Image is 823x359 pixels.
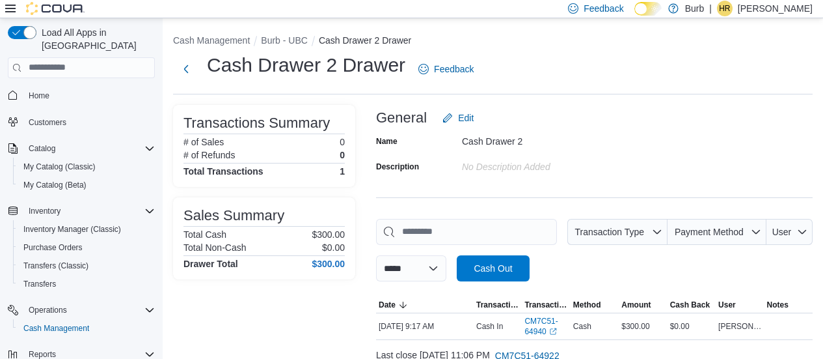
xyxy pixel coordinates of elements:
h4: Total Transactions [183,166,263,177]
button: Operations [23,302,72,318]
span: Home [23,87,155,104]
span: Transfers (Classic) [23,261,88,271]
button: Catalog [23,141,61,156]
button: Inventory [3,202,160,220]
button: Transfers [13,275,160,293]
span: Purchase Orders [23,242,83,253]
label: Description [376,162,419,172]
button: Amount [619,297,667,313]
button: User [766,219,813,245]
p: | [709,1,712,16]
a: Transfers [18,276,61,292]
button: Next [173,56,199,82]
button: User [716,297,764,313]
p: $300.00 [312,229,345,240]
button: Date [376,297,474,313]
label: Name [376,136,398,147]
span: User [718,300,736,310]
span: Inventory Manager (Classic) [18,222,155,237]
span: Method [573,300,601,310]
span: Cash Management [18,321,155,336]
button: Catalog [3,139,160,158]
h3: Transactions Summary [183,115,330,131]
h4: 1 [340,166,345,177]
h6: # of Refunds [183,150,235,160]
span: Cash Back [670,300,710,310]
span: Operations [23,302,155,318]
h3: Sales Summary [183,208,284,223]
button: Notes [764,297,813,313]
button: Cash Out [457,255,530,281]
p: $0.00 [322,242,345,253]
span: Catalog [29,143,55,154]
p: Burb [685,1,705,16]
button: My Catalog (Beta) [13,176,160,194]
span: Catalog [23,141,155,156]
span: Payment Method [675,227,744,237]
span: Transfers [23,279,56,289]
button: Customers [3,113,160,132]
span: Amount [621,300,651,310]
span: My Catalog (Classic) [23,162,96,172]
span: Transfers [18,276,155,292]
span: Notes [767,300,789,310]
button: Edit [437,105,479,131]
span: User [772,227,792,237]
button: Method [571,297,619,313]
span: Feedback [584,2,623,15]
div: Cash Drawer 2 [462,131,636,147]
span: Purchase Orders [18,240,155,255]
h4: $300.00 [312,259,345,269]
button: Operations [3,301,160,319]
a: Transfers (Classic) [18,258,94,274]
span: Feedback [434,63,474,76]
span: Inventory [29,206,61,216]
button: Transaction # [522,297,570,313]
a: Purchase Orders [18,240,88,255]
span: [PERSON_NAME] [718,321,761,332]
a: My Catalog (Classic) [18,159,101,175]
p: 0 [340,150,345,160]
span: Edit [458,111,474,124]
span: Date [379,300,396,310]
span: Load All Apps in [GEOGRAPHIC_DATA] [36,26,155,52]
a: Inventory Manager (Classic) [18,222,126,237]
button: Cash Drawer 2 Drawer [319,35,411,46]
a: CM7C51-64940External link [524,316,567,337]
button: Cash Back [668,297,716,313]
button: Payment Method [668,219,766,245]
button: Inventory [23,203,66,219]
h3: General [376,110,427,126]
a: My Catalog (Beta) [18,177,92,193]
span: Cash Management [23,323,89,334]
button: My Catalog (Classic) [13,158,160,176]
span: Transaction # [524,300,567,310]
span: HR [719,1,730,16]
input: Dark Mode [634,2,662,16]
span: Transaction Type [574,227,644,237]
span: My Catalog (Beta) [23,180,87,190]
span: Inventory [23,203,155,219]
div: [DATE] 9:17 AM [376,319,474,334]
button: Burb - UBC [261,35,308,46]
h1: Cash Drawer 2 Drawer [207,52,405,78]
button: Inventory Manager (Classic) [13,220,160,238]
span: Transaction Type [476,300,519,310]
button: Transfers (Classic) [13,257,160,275]
svg: External link [549,328,557,336]
a: Feedback [413,56,479,82]
span: $300.00 [621,321,649,332]
span: Home [29,91,49,101]
button: Transaction Type [567,219,668,245]
span: Transfers (Classic) [18,258,155,274]
span: Operations [29,305,67,315]
span: Inventory Manager (Classic) [23,224,121,235]
span: My Catalog (Classic) [18,159,155,175]
nav: An example of EuiBreadcrumbs [173,34,813,50]
img: Cova [26,2,85,15]
span: My Catalog (Beta) [18,177,155,193]
div: $0.00 [668,319,716,334]
a: Cash Management [18,321,94,336]
a: Home [23,88,55,104]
